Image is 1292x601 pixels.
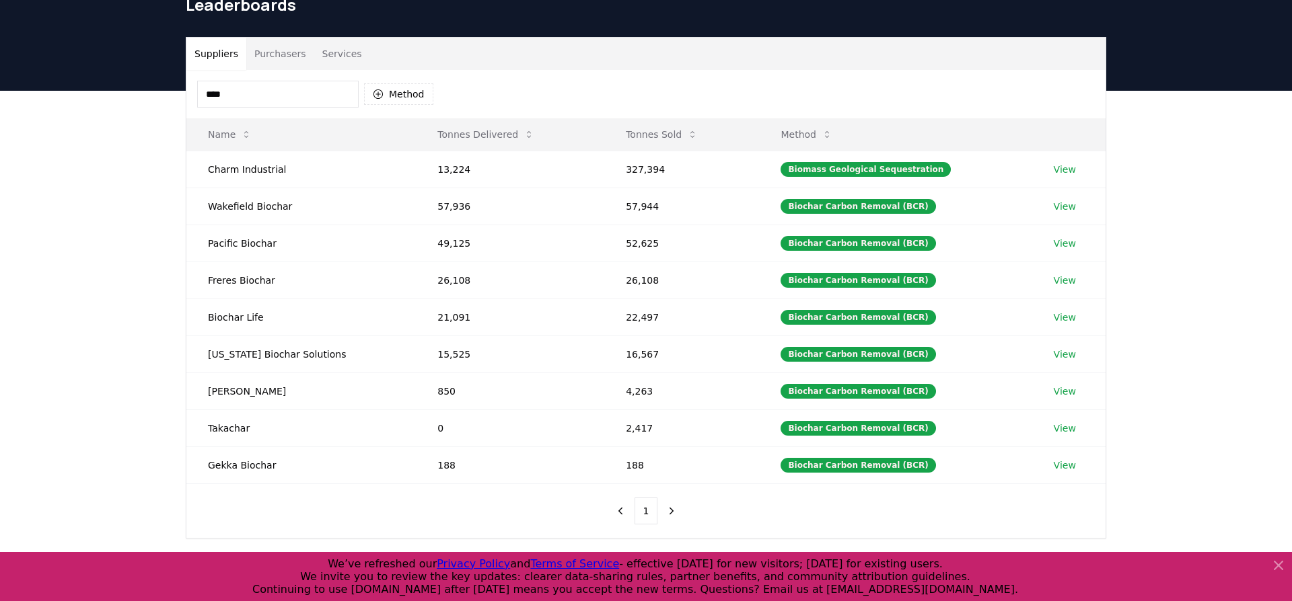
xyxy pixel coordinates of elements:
td: 4,263 [604,372,759,409]
td: Freres Biochar [186,262,416,298]
div: Biochar Carbon Removal (BCR) [781,458,935,473]
td: 26,108 [416,262,604,298]
td: Pacific Biochar [186,225,416,262]
td: 188 [604,446,759,483]
button: Tonnes Delivered [427,121,545,148]
button: Purchasers [246,38,314,70]
div: Biochar Carbon Removal (BCR) [781,273,935,288]
td: 26,108 [604,262,759,298]
a: View [1054,237,1076,250]
button: Method [770,121,843,148]
div: Biochar Carbon Removal (BCR) [781,236,935,251]
td: 16,567 [604,335,759,372]
td: 52,625 [604,225,759,262]
button: next page [660,497,683,524]
td: Wakefield Biochar [186,188,416,225]
a: View [1054,458,1076,472]
div: Biochar Carbon Removal (BCR) [781,199,935,214]
div: Biochar Carbon Removal (BCR) [781,421,935,436]
td: [US_STATE] Biochar Solutions [186,335,416,372]
td: 13,224 [416,151,604,188]
td: 21,091 [416,298,604,335]
button: Services [314,38,370,70]
button: Method [364,83,433,105]
div: Biochar Carbon Removal (BCR) [781,347,935,362]
a: View [1054,422,1076,435]
div: Biomass Geological Sequestration [781,162,951,177]
td: 49,125 [416,225,604,262]
td: 15,525 [416,335,604,372]
button: Tonnes Sold [615,121,709,148]
td: 2,417 [604,409,759,446]
a: View [1054,311,1076,324]
td: 188 [416,446,604,483]
a: View [1054,385,1076,398]
td: Charm Industrial [186,151,416,188]
a: View [1054,274,1076,287]
td: Biochar Life [186,298,416,335]
td: 850 [416,372,604,409]
div: Biochar Carbon Removal (BCR) [781,310,935,325]
td: 57,944 [604,188,759,225]
td: 327,394 [604,151,759,188]
button: previous page [609,497,632,524]
a: View [1054,163,1076,176]
td: 57,936 [416,188,604,225]
a: View [1054,348,1076,361]
td: 0 [416,409,604,446]
button: Name [197,121,262,148]
td: Gekka Biochar [186,446,416,483]
div: Biochar Carbon Removal (BCR) [781,384,935,399]
a: View [1054,200,1076,213]
td: [PERSON_NAME] [186,372,416,409]
td: 22,497 [604,298,759,335]
button: 1 [635,497,658,524]
button: Suppliers [186,38,246,70]
td: Takachar [186,409,416,446]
